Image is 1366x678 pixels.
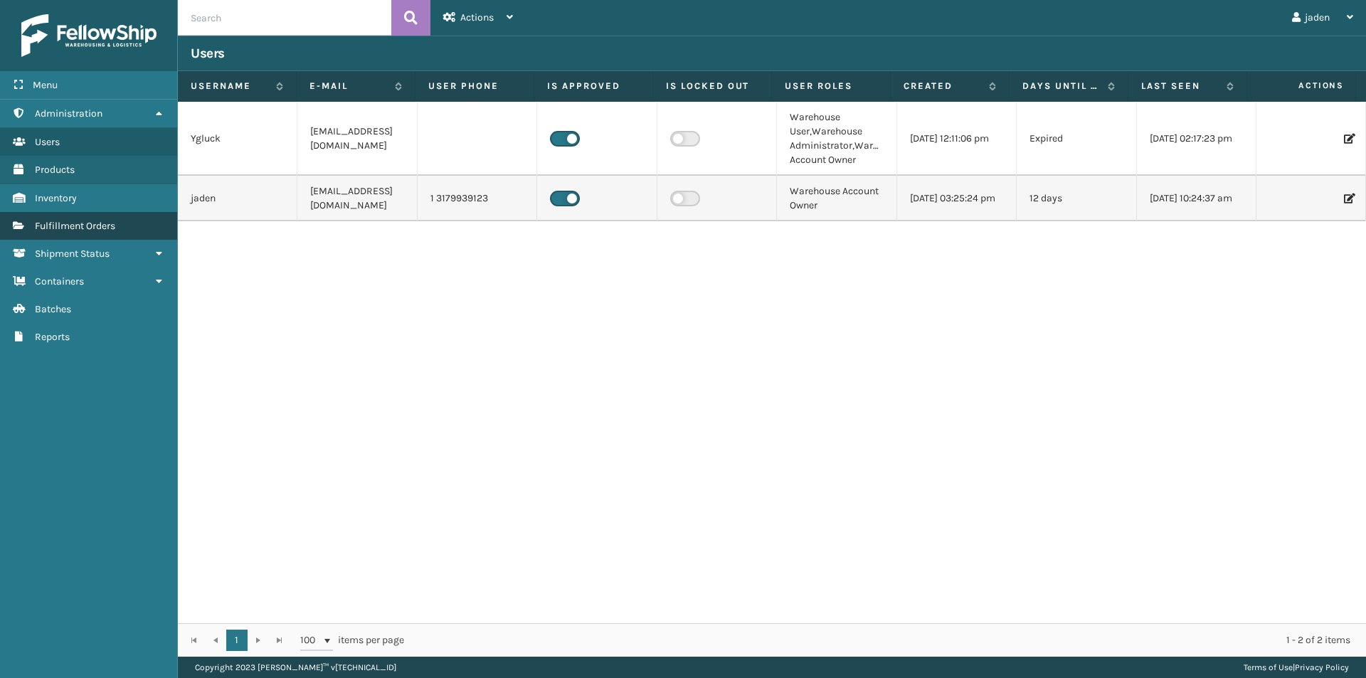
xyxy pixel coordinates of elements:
span: Inventory [35,192,77,204]
td: [DATE] 03:25:24 pm [897,176,1017,221]
span: Fulfillment Orders [35,220,115,232]
label: Is Approved [547,80,640,92]
p: Copyright 2023 [PERSON_NAME]™ v [TECHNICAL_ID] [195,657,396,678]
span: Products [35,164,75,176]
label: User phone [428,80,521,92]
td: Ygluck [178,102,297,176]
span: items per page [300,630,404,651]
label: User Roles [785,80,877,92]
td: Warehouse Account Owner [777,176,896,221]
a: Terms of Use [1244,662,1293,672]
img: logo [21,14,157,57]
a: Privacy Policy [1295,662,1349,672]
label: Created [904,80,982,92]
div: 1 - 2 of 2 items [424,633,1350,647]
td: jaden [178,176,297,221]
label: E-mail [309,80,388,92]
span: Reports [35,331,70,343]
td: 1 3179939123 [418,176,537,221]
td: [DATE] 12:11:06 pm [897,102,1017,176]
label: Last Seen [1141,80,1219,92]
td: [EMAIL_ADDRESS][DOMAIN_NAME] [297,102,417,176]
td: Expired [1017,102,1136,176]
td: Warehouse User,Warehouse Administrator,Warehouse Account Owner [777,102,896,176]
span: Shipment Status [35,248,110,260]
label: Is Locked Out [666,80,758,92]
a: 1 [226,630,248,651]
td: [DATE] 10:24:37 am [1137,176,1256,221]
h3: Users [191,45,225,62]
span: Actions [1251,74,1352,97]
label: Username [191,80,269,92]
span: Containers [35,275,84,287]
td: [DATE] 02:17:23 pm [1137,102,1256,176]
i: Edit [1344,194,1352,203]
span: Administration [35,107,102,120]
label: Days until password expires [1022,80,1101,92]
td: 12 days [1017,176,1136,221]
span: Batches [35,303,71,315]
div: | [1244,657,1349,678]
i: Edit [1344,134,1352,144]
span: Users [35,136,60,148]
span: 100 [300,633,322,647]
td: [EMAIL_ADDRESS][DOMAIN_NAME] [297,176,417,221]
span: Menu [33,79,58,91]
span: Actions [460,11,494,23]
